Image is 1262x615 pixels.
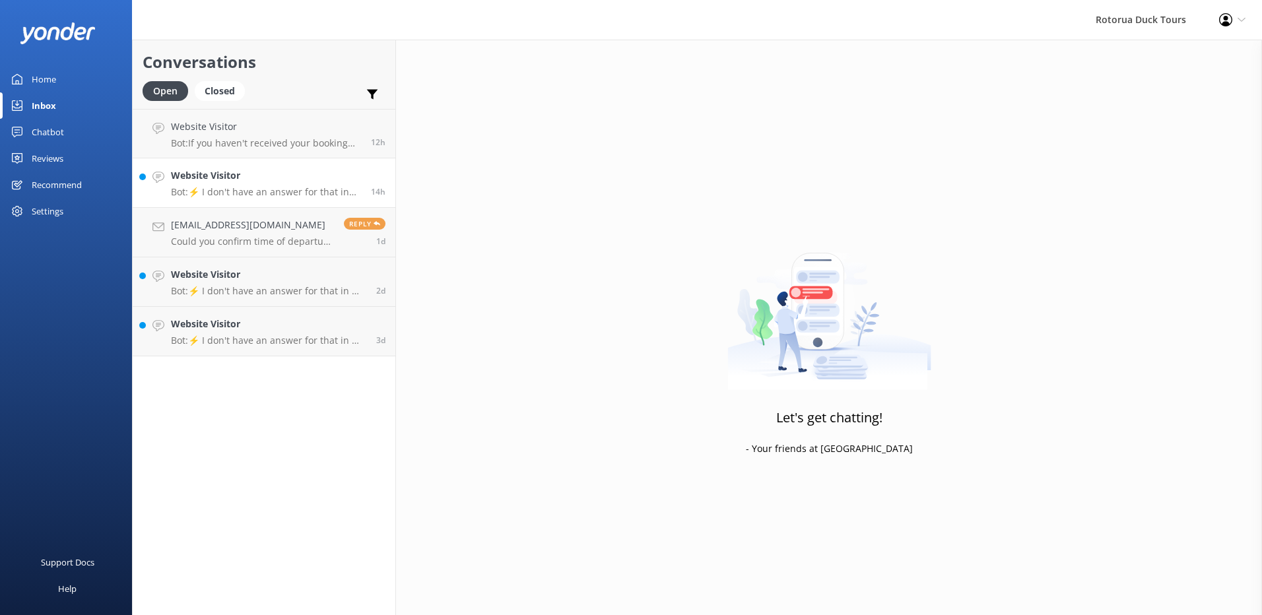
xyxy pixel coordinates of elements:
[171,137,361,149] p: Bot: If you haven't received your booking confirmation email, please email us at [EMAIL_ADDRESS][...
[371,137,385,148] span: Oct 11 2025 08:52pm (UTC +13:00) Pacific/Auckland
[133,257,395,307] a: Website VisitorBot:⚡ I don't have an answer for that in my knowledge base. Please try and rephras...
[143,81,188,101] div: Open
[32,145,63,172] div: Reviews
[376,285,385,296] span: Oct 09 2025 12:25pm (UTC +13:00) Pacific/Auckland
[58,575,77,602] div: Help
[171,267,366,282] h4: Website Visitor
[776,407,882,428] h3: Let's get chatting!
[727,225,931,390] img: artwork of a man stealing a conversation from at giant smartphone
[32,119,64,145] div: Chatbot
[133,158,395,208] a: Website VisitorBot:⚡ I don't have an answer for that in my knowledge base. Please try and rephras...
[376,335,385,346] span: Oct 08 2025 10:00am (UTC +13:00) Pacific/Auckland
[143,83,195,98] a: Open
[143,49,385,75] h2: Conversations
[32,172,82,198] div: Recommend
[133,307,395,356] a: Website VisitorBot:⚡ I don't have an answer for that in my knowledge base. Please try and rephras...
[195,81,245,101] div: Closed
[171,119,361,134] h4: Website Visitor
[376,236,385,247] span: Oct 10 2025 01:44pm (UTC +13:00) Pacific/Auckland
[371,186,385,197] span: Oct 11 2025 07:40pm (UTC +13:00) Pacific/Auckland
[133,208,395,257] a: [EMAIL_ADDRESS][DOMAIN_NAME]Could you confirm time of departure for the tour purchased online?Rep...
[133,109,395,158] a: Website VisitorBot:If you haven't received your booking confirmation email, please email us at [E...
[746,441,913,456] p: - Your friends at [GEOGRAPHIC_DATA]
[171,236,334,247] p: Could you confirm time of departure for the tour purchased online?
[171,186,361,198] p: Bot: ⚡ I don't have an answer for that in my knowledge base. Please try and rephrase your questio...
[32,92,56,119] div: Inbox
[32,198,63,224] div: Settings
[171,285,366,297] p: Bot: ⚡ I don't have an answer for that in my knowledge base. Please try and rephrase your questio...
[171,335,366,346] p: Bot: ⚡ I don't have an answer for that in my knowledge base. Please try and rephrase your questio...
[171,218,334,232] h4: [EMAIL_ADDRESS][DOMAIN_NAME]
[32,66,56,92] div: Home
[344,218,385,230] span: Reply
[171,317,366,331] h4: Website Visitor
[20,22,96,44] img: yonder-white-logo.png
[171,168,361,183] h4: Website Visitor
[41,549,94,575] div: Support Docs
[195,83,251,98] a: Closed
